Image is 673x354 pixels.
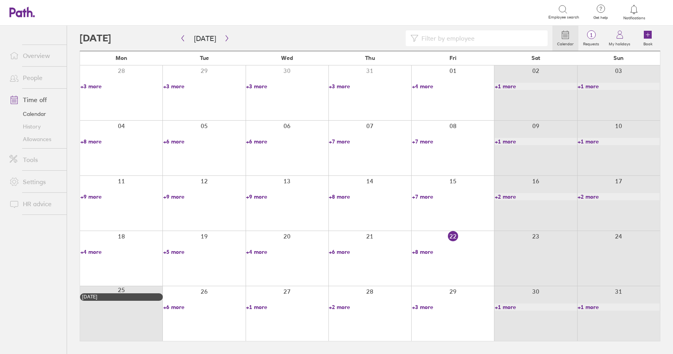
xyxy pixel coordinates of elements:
[329,248,411,255] a: +6 more
[412,304,494,311] a: +3 more
[635,26,660,51] a: Book
[604,26,635,51] a: My holidays
[552,39,578,47] label: Calendar
[3,133,67,145] a: Allowances
[588,15,613,20] span: Get help
[412,83,494,90] a: +4 more
[281,55,293,61] span: Wed
[3,196,67,212] a: HR advice
[80,138,162,145] a: +8 more
[3,108,67,120] a: Calendar
[163,304,245,311] a: +6 more
[246,304,328,311] a: +1 more
[412,138,494,145] a: +7 more
[163,138,245,145] a: +6 more
[495,138,577,145] a: +1 more
[80,83,162,90] a: +3 more
[80,193,162,200] a: +9 more
[188,32,222,45] button: [DATE]
[88,8,108,15] div: Search
[578,138,660,145] a: +1 more
[163,248,245,255] a: +5 more
[578,83,660,90] a: +1 more
[3,48,67,63] a: Overview
[329,83,411,90] a: +3 more
[578,193,660,200] a: +2 more
[621,4,647,20] a: Notifications
[3,70,67,86] a: People
[495,304,577,311] a: +1 more
[412,248,494,255] a: +8 more
[412,193,494,200] a: +7 more
[495,193,577,200] a: +2 more
[604,39,635,47] label: My holidays
[163,193,245,200] a: +9 more
[329,193,411,200] a: +8 more
[246,138,328,145] a: +6 more
[449,55,457,61] span: Fri
[578,39,604,47] label: Requests
[329,304,411,311] a: +2 more
[246,248,328,255] a: +4 more
[200,55,209,61] span: Tue
[3,92,67,108] a: Time off
[3,120,67,133] a: History
[639,39,657,47] label: Book
[578,304,660,311] a: +1 more
[548,15,579,20] span: Employee search
[418,31,543,46] input: Filter by employee
[163,83,245,90] a: +3 more
[578,32,604,38] span: 1
[552,26,578,51] a: Calendar
[531,55,540,61] span: Sat
[3,174,67,190] a: Settings
[365,55,375,61] span: Thu
[578,26,604,51] a: 1Requests
[246,193,328,200] a: +9 more
[3,152,67,168] a: Tools
[82,294,161,300] div: [DATE]
[495,83,577,90] a: +1 more
[621,16,647,20] span: Notifications
[246,83,328,90] a: +3 more
[613,55,624,61] span: Sun
[329,138,411,145] a: +7 more
[116,55,127,61] span: Mon
[80,248,162,255] a: +4 more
